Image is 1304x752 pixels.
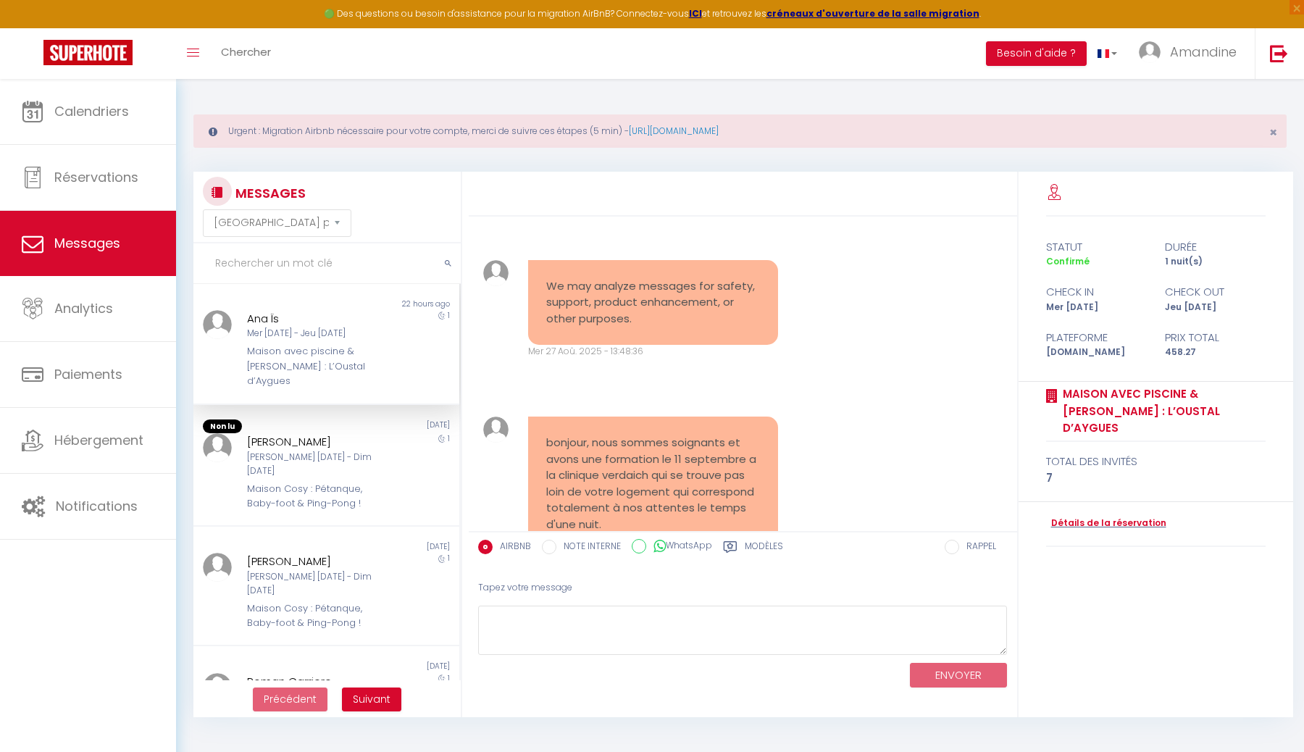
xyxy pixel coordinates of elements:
span: 1 [448,433,450,444]
span: Suivant [353,692,390,706]
span: Amandine [1170,43,1237,61]
img: ... [203,673,232,702]
a: Maison avec piscine & [PERSON_NAME] : L’Oustal d’Aygues [1058,385,1266,437]
span: Analytics [54,299,113,317]
div: Jeu [DATE] [1155,301,1275,314]
span: Paiements [54,365,122,383]
img: ... [1139,41,1161,63]
pre: bonjour, nous sommes soignants et avons une formation le 11 septembre a la clinique verdaich qui ... [546,435,760,614]
label: RAPPEL [959,540,996,556]
div: Mer [DATE] [1036,301,1155,314]
span: Chercher [221,44,271,59]
div: [PERSON_NAME] [DATE] - Dim [DATE] [247,451,383,478]
button: Close [1269,126,1277,139]
div: check out [1155,283,1275,301]
div: Maison Cosy : Pétanque, Baby-foot & Ping-Pong ! [247,482,383,511]
div: [DOMAIN_NAME] [1036,346,1155,359]
pre: We may analyze messages for safety, support, product enhancement, or other purposes. [546,278,760,327]
div: Mer 27 Aoû. 2025 - 13:48:36 [528,345,778,359]
div: [PERSON_NAME] [DATE] - Dim [DATE] [247,570,383,598]
div: 22 hours ago [326,298,459,310]
span: 1 [448,673,450,684]
span: Non lu [203,419,242,434]
a: créneaux d'ouverture de la salle migration [766,7,979,20]
img: ... [483,260,509,286]
div: Maison Cosy : Pétanque, Baby-foot & Ping-Pong ! [247,601,383,631]
span: Notifications [56,497,138,515]
h3: MESSAGES [232,177,306,209]
div: check in [1036,283,1155,301]
label: Modèles [745,540,783,558]
div: Prix total [1155,329,1275,346]
div: Urgent : Migration Airbnb nécessaire pour votre compte, merci de suivre ces étapes (5 min) - [193,114,1287,148]
div: [DATE] [326,661,459,672]
span: Précédent [264,692,317,706]
a: ICI [689,7,702,20]
img: ... [483,417,509,443]
div: [PERSON_NAME] [247,553,383,570]
a: [URL][DOMAIN_NAME] [629,125,719,137]
span: Réservations [54,168,138,186]
span: × [1269,123,1277,141]
img: logout [1270,44,1288,62]
div: durée [1155,238,1275,256]
button: ENVOYER [910,663,1007,688]
div: [PERSON_NAME] [247,433,383,451]
div: total des invités [1046,453,1266,470]
a: ... Amandine [1128,28,1255,79]
div: Ana Ïs [247,310,383,327]
div: Tapez votre message [478,570,1008,606]
img: Super Booking [43,40,133,65]
div: Plateforme [1036,329,1155,346]
span: Hébergement [54,431,143,449]
label: WhatsApp [646,539,712,555]
span: Messages [54,234,120,252]
div: [DATE] [326,419,459,434]
a: Détails de la réservation [1046,517,1166,530]
span: 1 [448,553,450,564]
div: 1 nuit(s) [1155,255,1275,269]
div: [DATE] [326,541,459,553]
label: NOTE INTERNE [556,540,621,556]
div: Roman Carriere [247,673,383,690]
div: statut [1036,238,1155,256]
input: Rechercher un mot clé [193,243,461,284]
button: Previous [253,688,327,712]
span: Calendriers [54,102,129,120]
a: Chercher [210,28,282,79]
div: 458.27 [1155,346,1275,359]
img: ... [203,433,232,462]
button: Besoin d'aide ? [986,41,1087,66]
span: 1 [448,310,450,321]
label: AIRBNB [493,540,531,556]
div: Mer [DATE] - Jeu [DATE] [247,327,383,341]
div: Maison avec piscine & [PERSON_NAME] : L’Oustal d’Aygues [247,344,383,388]
button: Next [342,688,401,712]
span: Confirmé [1046,255,1090,267]
img: ... [203,310,232,339]
img: ... [203,553,232,582]
div: 7 [1046,469,1266,487]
